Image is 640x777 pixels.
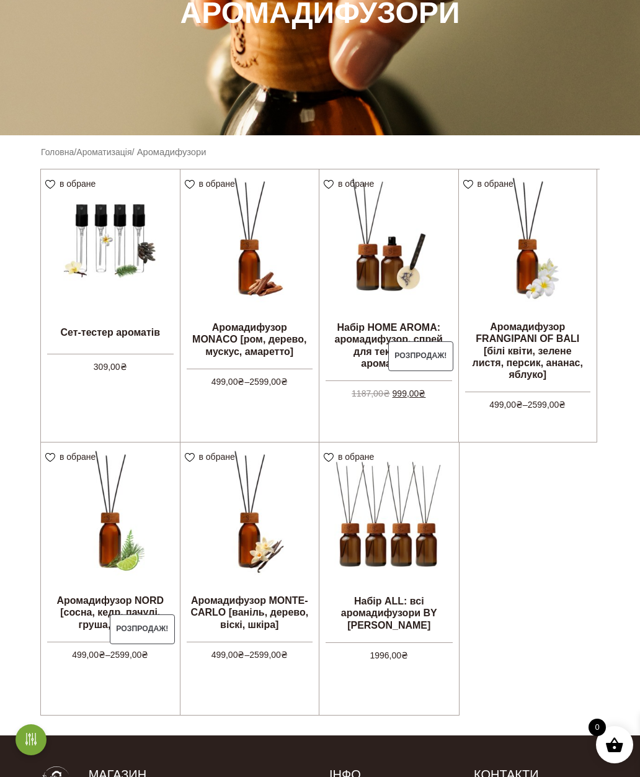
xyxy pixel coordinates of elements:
[94,362,127,372] bdi: 309,00
[465,392,591,411] span: –
[238,377,244,387] span: ₴
[187,369,313,388] span: –
[199,179,235,189] span: в обране
[249,377,288,387] bdi: 2599,00
[99,650,105,660] span: ₴
[324,180,334,189] img: unfavourite.svg
[45,452,100,462] a: в обране
[60,179,96,189] span: в обране
[45,179,100,189] a: в обране
[324,453,334,462] img: unfavourite.svg
[187,642,313,662] span: –
[45,180,55,189] img: unfavourite.svg
[559,400,566,410] span: ₴
[76,147,131,157] a: Ароматизація
[238,650,244,660] span: ₴
[41,169,180,374] a: Сет-тестер ароматів 309,00₴
[459,316,597,385] h2: Аромадифузор FRANGIPANI OF BALI [білі квіти, зелене листя, персик, ананас, яблуко]
[338,452,374,462] span: в обране
[463,180,473,189] img: unfavourite.svg
[528,400,566,410] bdi: 2599,00
[324,452,378,462] a: в обране
[41,145,599,159] nav: Breadcrumb
[41,590,180,636] h2: Аромадифузор NORD [сосна, кедр, пачулі, груша, лайм]
[45,453,55,462] img: unfavourite.svg
[319,442,459,648] a: Набір ALL: всі аромадифузори BY [PERSON_NAME] 1996,00₴
[388,341,453,371] span: Розпродаж!
[180,169,319,374] a: Аромадифузор MONACO [ром, дерево, мускус, амаретто] 499,00₴–2599,00₴
[180,442,319,647] a: Аромадифузор MONTE-CARLO [ваніль, дерево, віскі, шкіра] 499,00₴–2599,00₴
[110,614,175,644] span: Розпродаж!
[589,719,606,736] span: 0
[281,377,288,387] span: ₴
[47,642,174,662] span: –
[41,442,180,647] a: Розпродаж! Аромадифузор NORD [сосна, кедр, пачулі, груша, лайм] 499,00₴–2599,00₴
[419,388,425,398] span: ₴
[489,400,523,410] bdi: 499,00
[352,388,390,398] bdi: 1187,00
[180,590,319,636] h2: Аромадифузор MONTE-CARLO [ваніль, дерево, віскі, шкіра]
[281,650,288,660] span: ₴
[199,452,235,462] span: в обране
[185,179,239,189] a: в обране
[110,650,149,660] bdi: 2599,00
[180,317,319,362] h2: Аромадифузор MONACO [ром, дерево, мускус, амаретто]
[72,650,105,660] bdi: 499,00
[319,169,458,374] a: Розпродаж! Набір HOME AROMA: аромадифузор, спрей для текстилю, аромасаше
[211,650,245,660] bdi: 499,00
[60,452,96,462] span: в обране
[120,362,127,372] span: ₴
[370,650,408,660] bdi: 1996,00
[393,388,426,398] bdi: 999,00
[41,317,180,348] h2: Сет-тестер ароматів
[249,650,288,660] bdi: 2599,00
[141,650,148,660] span: ₴
[478,179,513,189] span: в обране
[319,317,458,374] h2: Набір HOME AROMA: аромадифузор, спрей для текстилю, аромасаше
[463,179,518,189] a: в обране
[185,180,195,189] img: unfavourite.svg
[338,179,374,189] span: в обране
[324,179,378,189] a: в обране
[319,590,459,636] h2: Набір ALL: всі аромадифузори BY [PERSON_NAME]
[516,400,523,410] span: ₴
[401,650,408,660] span: ₴
[185,452,239,462] a: в обране
[41,147,74,157] a: Головна
[459,169,597,374] a: Аромадифузор FRANGIPANI OF BALI [білі квіти, зелене листя, персик, ананас, яблуко] 499,00₴–2599,00₴
[185,453,195,462] img: unfavourite.svg
[211,377,245,387] bdi: 499,00
[383,388,390,398] span: ₴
